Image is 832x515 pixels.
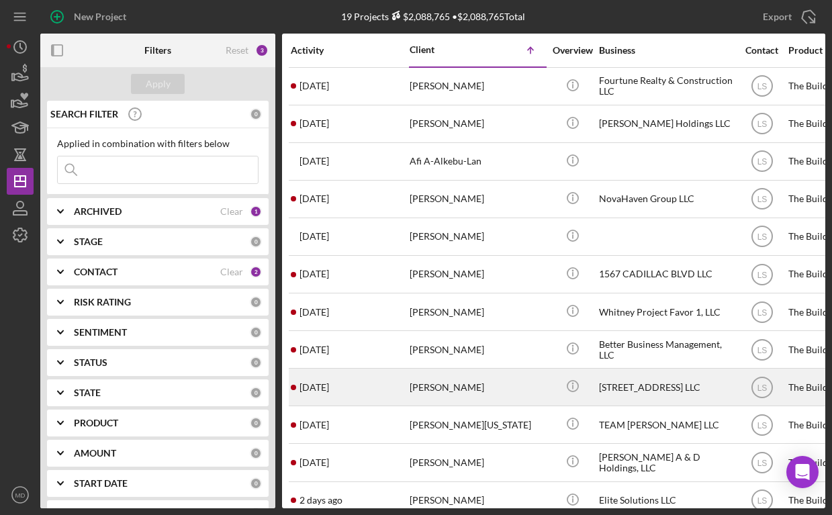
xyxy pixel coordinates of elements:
[599,332,733,367] div: Better Business Management, LLC
[74,448,116,459] b: AMOUNT
[410,444,544,480] div: [PERSON_NAME]
[146,74,171,94] div: Apply
[757,195,767,204] text: LS
[757,82,767,91] text: LS
[131,74,185,94] button: Apply
[757,496,767,506] text: LS
[74,236,103,247] b: STAGE
[250,477,262,489] div: 0
[410,332,544,367] div: [PERSON_NAME]
[74,327,127,338] b: SENTIMENT
[547,45,598,56] div: Overview
[786,456,819,488] div: Open Intercom Messenger
[757,459,767,468] text: LS
[599,68,733,104] div: Fourtune Realty & Construction LLC
[749,3,825,30] button: Export
[757,420,767,430] text: LS
[250,296,262,308] div: 0
[50,109,118,120] b: SEARCH FILTER
[757,345,767,355] text: LS
[410,256,544,292] div: [PERSON_NAME]
[250,205,262,218] div: 1
[220,206,243,217] div: Clear
[299,307,329,318] time: 2025-09-16 05:25
[226,45,248,56] div: Reset
[410,106,544,142] div: [PERSON_NAME]
[74,478,128,489] b: START DATE
[250,266,262,278] div: 2
[291,45,408,56] div: Activity
[599,256,733,292] div: 1567 CADILLAC BLVD LLC
[299,81,329,91] time: 2025-10-01 19:28
[74,3,126,30] div: New Project
[599,294,733,330] div: Whitney Project Favor 1, LLC
[57,138,259,149] div: Applied in combination with filters below
[250,108,262,120] div: 0
[410,144,544,179] div: Afi A-Alkebu-Lan
[15,491,26,499] text: MD
[250,387,262,399] div: 0
[757,308,767,317] text: LS
[410,181,544,217] div: [PERSON_NAME]
[250,326,262,338] div: 0
[299,269,329,279] time: 2025-10-04 01:34
[299,457,329,468] time: 2025-10-03 18:09
[250,236,262,248] div: 0
[74,418,118,428] b: PRODUCT
[737,45,787,56] div: Contact
[74,267,118,277] b: CONTACT
[599,444,733,480] div: [PERSON_NAME] A & D Holdings, LLC
[599,369,733,405] div: [STREET_ADDRESS] LLC
[757,157,767,167] text: LS
[40,3,140,30] button: New Project
[299,382,329,393] time: 2025-10-11 15:58
[299,495,342,506] time: 2025-10-13 17:10
[250,417,262,429] div: 0
[757,270,767,279] text: LS
[7,481,34,508] button: MD
[250,447,262,459] div: 0
[255,44,269,57] div: 3
[757,232,767,242] text: LS
[410,294,544,330] div: [PERSON_NAME]
[599,407,733,442] div: TEAM [PERSON_NAME] LLC
[74,297,131,308] b: RISK RATING
[299,420,329,430] time: 2025-09-23 22:41
[250,357,262,369] div: 0
[220,267,243,277] div: Clear
[410,369,544,405] div: [PERSON_NAME]
[410,68,544,104] div: [PERSON_NAME]
[410,219,544,254] div: [PERSON_NAME]
[599,106,733,142] div: [PERSON_NAME] Holdings LLC
[757,120,767,129] text: LS
[763,3,792,30] div: Export
[599,45,733,56] div: Business
[757,383,767,392] text: LS
[299,156,329,167] time: 2025-10-07 16:11
[599,181,733,217] div: NovaHaven Group LLC
[74,206,122,217] b: ARCHIVED
[410,44,477,55] div: Client
[299,118,329,129] time: 2025-08-27 22:37
[389,11,450,22] div: $2,088,765
[144,45,171,56] b: Filters
[74,387,101,398] b: STATE
[410,407,544,442] div: [PERSON_NAME][US_STATE]
[299,193,329,204] time: 2025-10-03 21:48
[299,231,329,242] time: 2025-10-07 15:56
[341,11,525,22] div: 19 Projects • $2,088,765 Total
[299,344,329,355] time: 2025-10-10 18:32
[74,357,107,368] b: STATUS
